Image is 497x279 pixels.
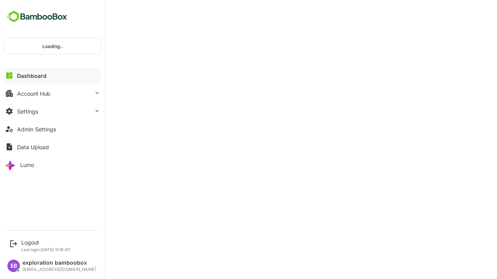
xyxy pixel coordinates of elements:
[17,144,49,150] div: Data Upload
[20,162,34,168] div: Lumo
[17,72,47,79] div: Dashboard
[4,103,101,119] button: Settings
[17,126,56,133] div: Admin Settings
[23,260,96,266] div: exploration bamboobox
[4,38,101,54] div: Loading..
[4,86,101,101] button: Account Hub
[21,247,71,252] p: Last login: [DATE] 11:19 IST
[17,90,50,97] div: Account Hub
[7,260,20,272] div: EB
[4,121,101,137] button: Admin Settings
[17,108,38,115] div: Settings
[4,68,101,83] button: Dashboard
[4,157,101,172] button: Lumo
[21,239,71,246] div: Logout
[23,267,96,272] div: [EMAIL_ADDRESS][DOMAIN_NAME]
[4,139,101,155] button: Data Upload
[4,9,70,24] img: BambooboxFullLogoMark.5f36c76dfaba33ec1ec1367b70bb1252.svg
